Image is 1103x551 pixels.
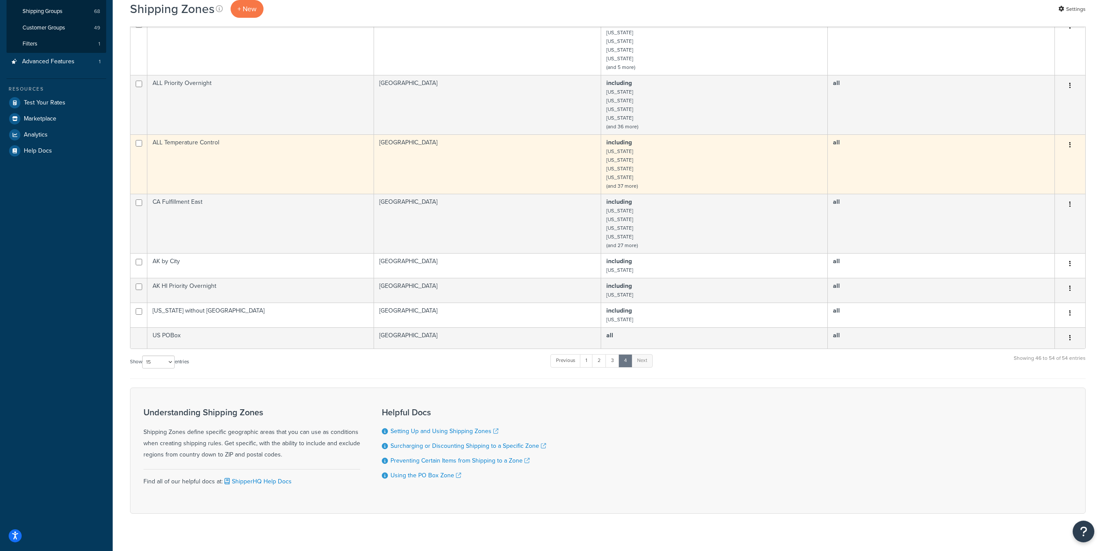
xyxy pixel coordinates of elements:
td: [GEOGRAPHIC_DATA] [374,134,601,194]
td: ALL Temperature Control [147,134,374,194]
a: Marketplace [7,111,106,127]
span: Analytics [24,131,48,139]
span: Customer Groups [23,24,65,32]
a: Using the PO Box Zone [390,471,461,480]
b: including [606,78,632,88]
a: Surcharging or Discounting Shipping to a Specific Zone [390,441,546,450]
b: including [606,138,632,147]
td: ALL Priority Overnight [147,75,374,134]
span: Help Docs [24,147,52,155]
a: Filters 1 [7,36,106,52]
small: [US_STATE] [606,88,633,96]
small: [US_STATE] [606,173,633,181]
a: Shipping Groups 68 [7,3,106,20]
span: Marketplace [24,115,56,123]
div: Find all of our helpful docs at: [143,469,360,487]
a: Settings [1058,3,1086,15]
a: Preventing Certain Items from Shipping to a Zone [390,456,530,465]
a: 4 [618,354,632,367]
b: all [833,281,840,290]
span: 1 [98,40,100,48]
small: [US_STATE] [606,266,633,274]
small: [US_STATE] [606,316,633,323]
td: [GEOGRAPHIC_DATA] [374,327,601,349]
a: Next [631,354,653,367]
td: [GEOGRAPHIC_DATA] [374,194,601,253]
small: [US_STATE] [606,207,633,215]
button: Open Resource Center [1073,521,1094,542]
a: Analytics [7,127,106,143]
b: including [606,281,632,290]
small: [US_STATE] [606,156,633,164]
span: Test Your Rates [24,99,65,107]
a: 3 [605,354,619,367]
div: Resources [7,85,106,93]
small: [US_STATE] [606,37,633,45]
li: Advanced Features [7,54,106,70]
td: AK HI Priority Overnight [147,278,374,303]
small: (and 37 more) [606,182,638,190]
b: including [606,197,632,206]
small: [US_STATE] [606,291,633,299]
a: Customer Groups 49 [7,20,106,36]
span: Shipping Groups [23,8,62,15]
a: ShipperHQ Help Docs [223,477,292,486]
small: [US_STATE] [606,147,633,155]
a: Previous [550,354,581,367]
td: CA Fulfillment East [147,194,374,253]
span: Advanced Features [22,58,75,65]
li: Filters [7,36,106,52]
small: [US_STATE] [606,97,633,104]
b: all [606,331,613,340]
small: [US_STATE] [606,114,633,122]
h3: Helpful Docs [382,408,546,417]
b: all [833,257,840,266]
td: [US_STATE] without [GEOGRAPHIC_DATA] [147,303,374,327]
small: [US_STATE] [606,46,633,54]
li: Customer Groups [7,20,106,36]
td: CA Fulfillment West [147,16,374,75]
li: Test Your Rates [7,95,106,111]
small: (and 5 more) [606,63,635,71]
small: (and 36 more) [606,123,638,130]
a: Advanced Features 1 [7,54,106,70]
b: including [606,257,632,266]
b: all [833,138,840,147]
small: [US_STATE] [606,105,633,113]
b: including [606,306,632,315]
h1: Shipping Zones [130,0,215,17]
small: [US_STATE] [606,55,633,62]
span: 49 [94,24,100,32]
a: 1 [580,354,593,367]
a: Help Docs [7,143,106,159]
a: Setting Up and Using Shipping Zones [390,427,498,436]
li: Shipping Groups [7,3,106,20]
td: [GEOGRAPHIC_DATA] [374,16,601,75]
small: [US_STATE] [606,233,633,241]
td: [GEOGRAPHIC_DATA] [374,75,601,134]
div: Shipping Zones define specific geographic areas that you can use as conditions when creating ship... [143,408,360,460]
div: Showing 46 to 54 of 54 entries [1014,353,1086,372]
small: [US_STATE] [606,215,633,223]
span: 68 [94,8,100,15]
b: all [833,78,840,88]
td: AK by City [147,253,374,278]
small: [US_STATE] [606,29,633,36]
small: [US_STATE] [606,224,633,232]
b: all [833,306,840,315]
b: all [833,197,840,206]
td: [GEOGRAPHIC_DATA] [374,278,601,303]
small: [US_STATE] [606,165,633,173]
td: [GEOGRAPHIC_DATA] [374,303,601,327]
small: (and 27 more) [606,241,638,249]
h3: Understanding Shipping Zones [143,408,360,417]
span: 1 [99,58,101,65]
label: Show entries [130,355,189,368]
span: Filters [23,40,37,48]
span: + New [238,4,257,14]
td: [GEOGRAPHIC_DATA] [374,253,601,278]
select: Showentries [142,355,175,368]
